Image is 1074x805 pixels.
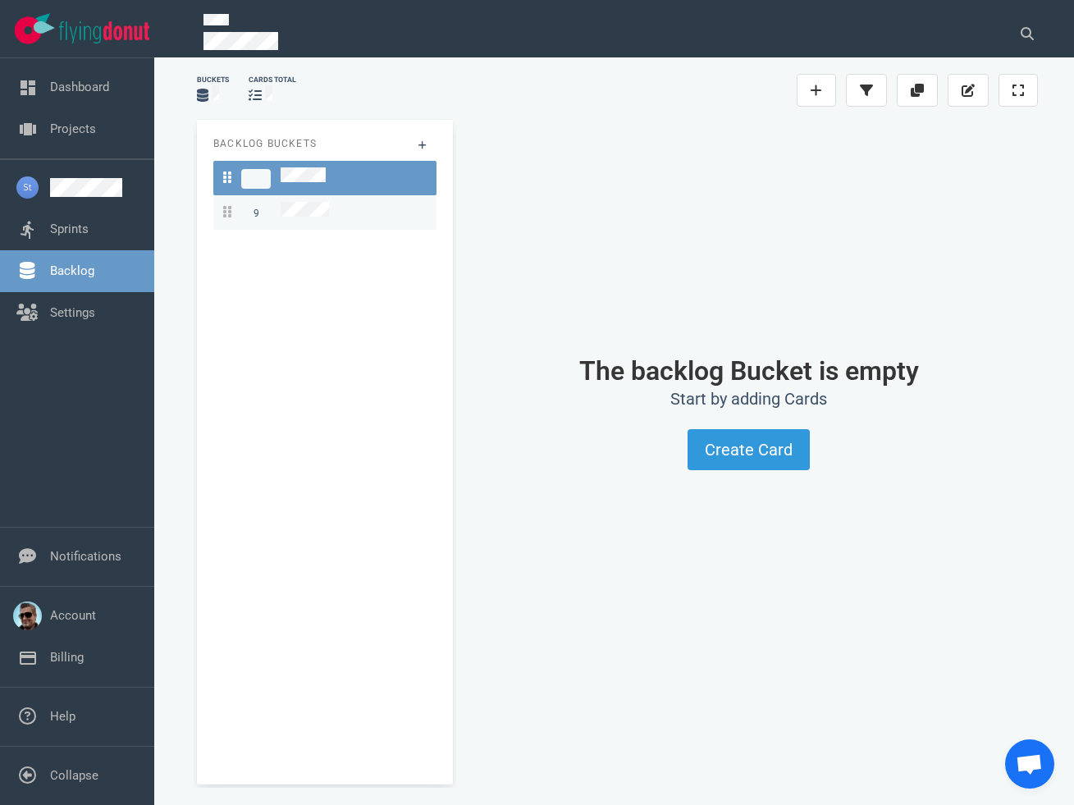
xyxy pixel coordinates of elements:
a: Notifications [50,549,121,564]
div: cards total [249,75,296,85]
a: Projects [50,121,96,136]
h1: The backlog Bucket is empty [479,356,1018,386]
a: Account [50,608,96,623]
a: Billing [50,650,84,665]
a: Backlog [50,263,94,278]
img: Flying Donut text logo [59,21,149,43]
a: Collapse [50,768,98,783]
a: Settings [50,305,95,320]
h2: Start by adding Cards [479,389,1018,409]
button: Create Card [688,429,810,470]
span: 9 [241,204,271,223]
div: Open de chat [1005,739,1054,789]
a: Help [50,709,75,724]
a: 9 [213,195,436,230]
a: Dashboard [50,80,109,94]
div: Buckets [197,75,229,85]
a: Sprints [50,222,89,236]
p: Backlog Buckets [213,136,436,151]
